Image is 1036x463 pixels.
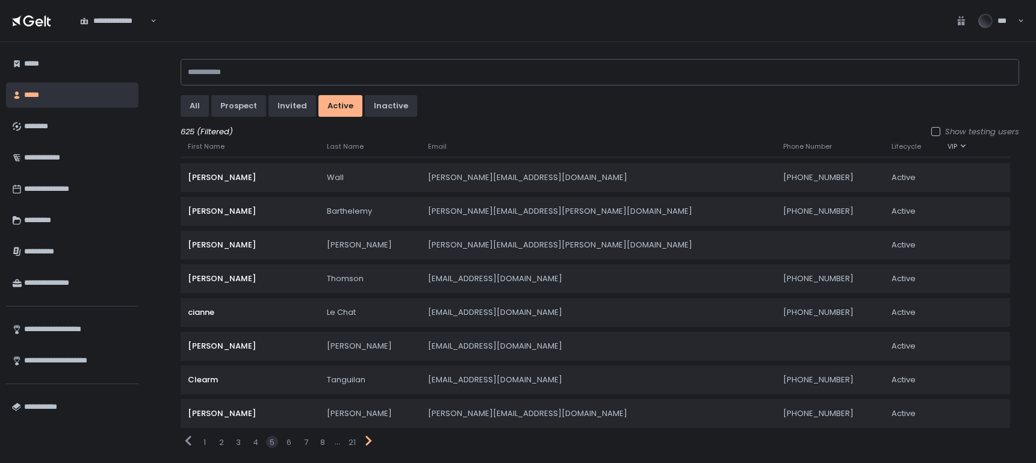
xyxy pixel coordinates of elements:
div: cianne [188,307,312,318]
div: All [190,101,200,111]
span: active [892,374,916,385]
button: active [318,95,362,117]
div: [PHONE_NUMBER] [783,206,877,217]
button: 4 [253,437,258,448]
div: Clearm [188,374,312,385]
div: [PERSON_NAME] [188,172,312,183]
span: VIP [948,142,957,151]
div: Thomson [327,273,414,284]
div: Le Chat [327,307,414,318]
div: [PERSON_NAME] [327,240,414,250]
button: 21 [349,437,356,448]
div: inactive [374,101,408,111]
button: All [181,95,209,117]
span: active [892,172,916,183]
span: active [892,408,916,419]
div: prospect [220,101,257,111]
button: 2 [219,437,224,448]
div: [PHONE_NUMBER] [783,374,877,385]
button: 7 [304,437,308,448]
div: [PHONE_NUMBER] [783,172,877,183]
span: active [892,206,916,217]
div: 625 (Filtered) [181,126,1019,137]
div: [PERSON_NAME] [188,240,312,250]
div: [PERSON_NAME] [327,408,414,419]
span: active [892,341,916,352]
div: [PERSON_NAME] [188,408,312,419]
div: [EMAIL_ADDRESS][DOMAIN_NAME] [428,374,769,385]
button: prospect [211,95,266,117]
div: [PERSON_NAME][EMAIL_ADDRESS][DOMAIN_NAME] [428,172,769,183]
button: 6 [287,437,291,448]
span: Email [428,142,447,151]
div: [EMAIL_ADDRESS][DOMAIN_NAME] [428,341,769,352]
span: Phone Number [783,142,832,151]
div: [PERSON_NAME][EMAIL_ADDRESS][PERSON_NAME][DOMAIN_NAME] [428,240,769,250]
div: [PERSON_NAME] [188,341,312,352]
div: [PHONE_NUMBER] [783,408,877,419]
span: First Name [188,142,225,151]
div: [EMAIL_ADDRESS][DOMAIN_NAME] [428,273,769,284]
div: active [327,101,353,111]
div: [PERSON_NAME] [188,206,312,217]
div: [PERSON_NAME] [327,341,414,352]
span: active [892,307,916,318]
div: Search for option [72,8,157,34]
div: [PERSON_NAME] [188,273,312,284]
span: active [892,240,916,250]
span: active [892,273,916,284]
div: [PERSON_NAME][EMAIL_ADDRESS][PERSON_NAME][DOMAIN_NAME] [428,206,769,217]
div: Wall [327,172,414,183]
button: 3 [236,437,241,448]
span: Lifecycle [892,142,921,151]
div: [EMAIL_ADDRESS][DOMAIN_NAME] [428,307,769,318]
button: 5 [270,437,275,448]
div: Barthelemy [327,206,414,217]
div: invited [278,101,307,111]
div: [PERSON_NAME][EMAIL_ADDRESS][DOMAIN_NAME] [428,408,769,419]
button: inactive [365,95,417,117]
div: ... [335,437,340,447]
div: [PHONE_NUMBER] [783,273,877,284]
button: 1 [203,437,206,448]
button: invited [268,95,316,117]
div: [PHONE_NUMBER] [783,307,877,318]
button: 8 [320,437,325,448]
span: Last Name [327,142,364,151]
div: Tanguilan [327,374,414,385]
